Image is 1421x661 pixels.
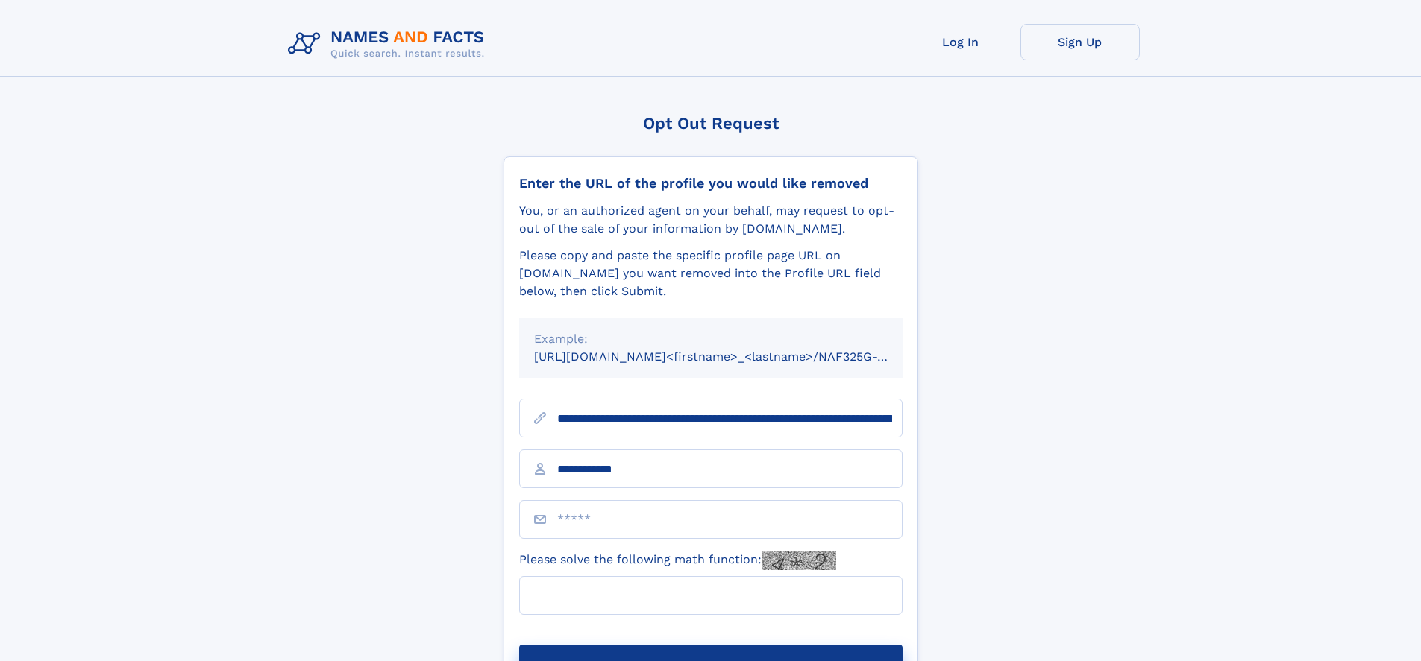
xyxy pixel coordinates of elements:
img: Logo Names and Facts [282,24,497,64]
a: Log In [901,24,1020,60]
div: Enter the URL of the profile you would like removed [519,175,903,192]
small: [URL][DOMAIN_NAME]<firstname>_<lastname>/NAF325G-xxxxxxxx [534,350,931,364]
label: Please solve the following math function: [519,551,836,570]
div: You, or an authorized agent on your behalf, may request to opt-out of the sale of your informatio... [519,202,903,238]
a: Sign Up [1020,24,1140,60]
div: Example: [534,330,888,348]
div: Opt Out Request [504,114,918,133]
div: Please copy and paste the specific profile page URL on [DOMAIN_NAME] you want removed into the Pr... [519,247,903,300]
